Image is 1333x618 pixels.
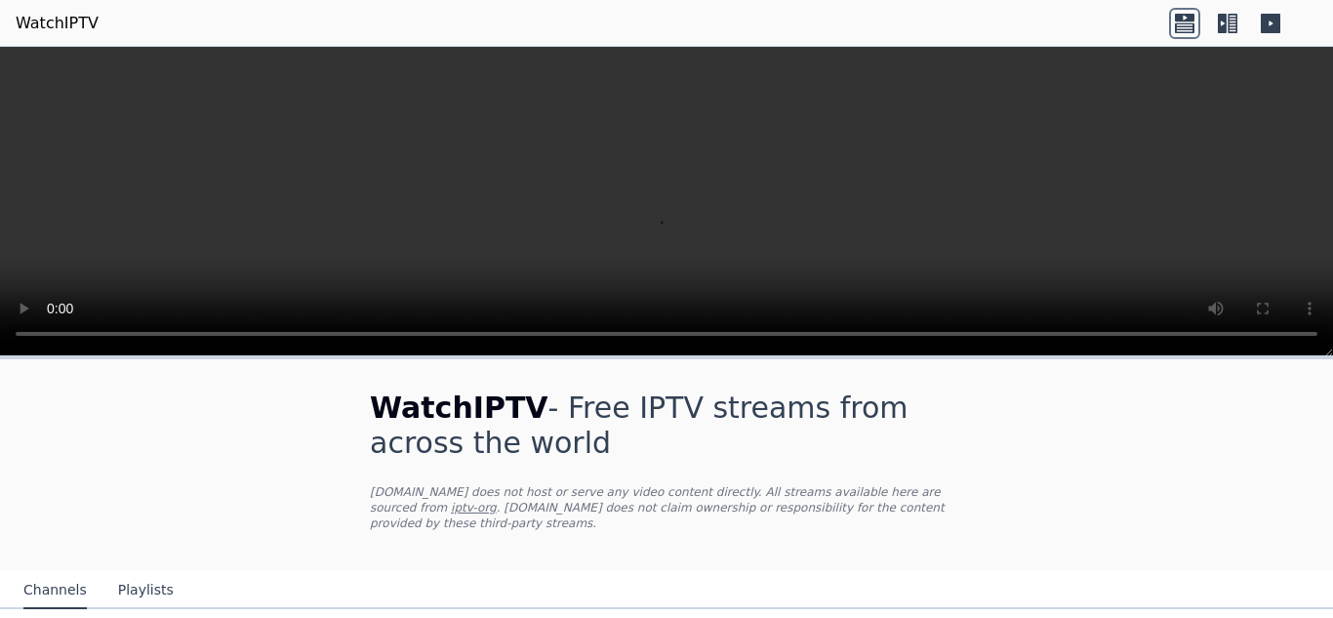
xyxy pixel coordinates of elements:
a: WatchIPTV [16,12,99,35]
a: iptv-org [451,501,497,515]
h1: - Free IPTV streams from across the world [370,391,963,461]
span: WatchIPTV [370,391,548,425]
p: [DOMAIN_NAME] does not host or serve any video content directly. All streams available here are s... [370,484,963,531]
button: Playlists [118,572,174,609]
button: Channels [23,572,87,609]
